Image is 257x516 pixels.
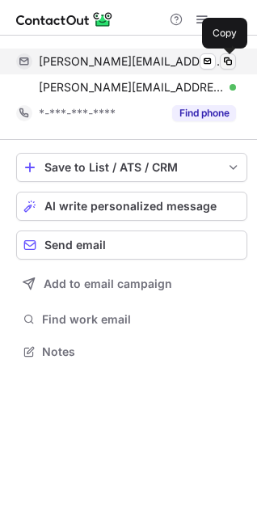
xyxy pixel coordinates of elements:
[42,345,241,359] span: Notes
[16,192,247,221] button: AI write personalized message
[44,161,219,174] div: Save to List / ATS / CRM
[16,231,247,260] button: Send email
[44,239,106,252] span: Send email
[42,312,241,327] span: Find work email
[16,308,247,331] button: Find work email
[16,153,247,182] button: save-profile-one-click
[16,269,247,298] button: Add to email campaign
[44,277,172,290] span: Add to email campaign
[39,54,224,69] span: [PERSON_NAME][EMAIL_ADDRESS][PERSON_NAME][DOMAIN_NAME]
[16,340,247,363] button: Notes
[16,10,113,29] img: ContactOut v5.3.10
[172,105,236,121] button: Reveal Button
[44,200,217,213] span: AI write personalized message
[39,80,224,95] span: [PERSON_NAME][EMAIL_ADDRESS][PERSON_NAME][DOMAIN_NAME]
